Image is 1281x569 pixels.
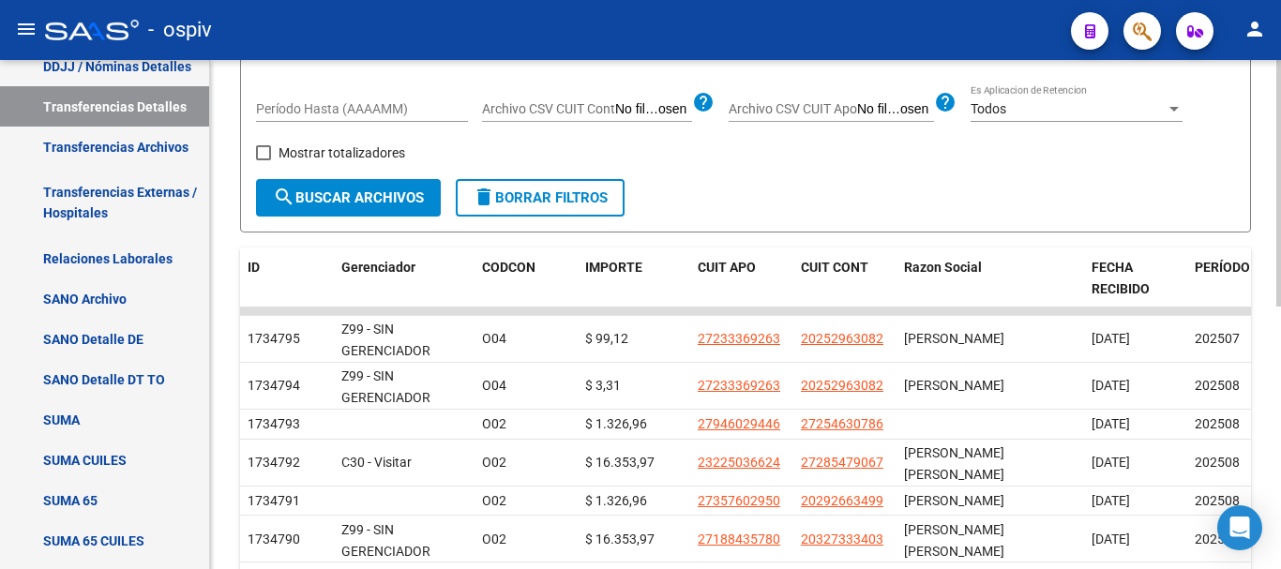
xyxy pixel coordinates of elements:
mat-icon: person [1243,18,1266,40]
span: Z99 - SIN GERENCIADOR [341,322,430,358]
span: 1734794 [248,378,300,393]
span: O02 [482,455,506,470]
span: 1734791 [248,493,300,508]
span: O04 [482,378,506,393]
span: PERÍODO [1195,260,1250,275]
span: Z99 - SIN GERENCIADOR [341,368,430,405]
span: ID [248,260,260,275]
span: 20327333403 [801,532,883,547]
datatable-header-cell: ID [240,247,334,309]
datatable-header-cell: CODCON [475,247,540,309]
span: Archivo CSV CUIT Apo [729,101,857,116]
span: 27233369263 [698,378,780,393]
span: 23225036624 [698,455,780,470]
span: 27188435780 [698,532,780,547]
span: Mostrar totalizadores [279,142,405,164]
datatable-header-cell: FECHA RECIBIDO [1084,247,1187,309]
span: 202508 [1195,378,1240,393]
span: IMPORTE [585,260,642,275]
span: O04 [482,331,506,346]
span: Archivo CSV CUIT Cont [482,101,615,116]
span: [PERSON_NAME] [904,493,1004,508]
span: Borrar Filtros [473,189,608,206]
span: Buscar Archivos [273,189,424,206]
span: CUIT CONT [801,260,868,275]
span: [PERSON_NAME] [PERSON_NAME] [904,522,1004,559]
span: - ospiv [148,9,212,51]
span: [DATE] [1092,455,1130,470]
span: [DATE] [1092,493,1130,508]
mat-icon: delete [473,186,495,208]
span: $ 1.326,96 [585,416,647,431]
div: Open Intercom Messenger [1217,505,1262,550]
span: [PERSON_NAME] [904,378,1004,393]
span: [DATE] [1092,378,1130,393]
mat-icon: help [692,91,715,113]
span: 202508 [1195,532,1240,547]
input: Archivo CSV CUIT Apo [857,101,934,118]
span: 1734792 [248,455,300,470]
span: 27254630786 [801,416,883,431]
span: $ 99,12 [585,331,628,346]
span: [PERSON_NAME] [PERSON_NAME] [904,445,1004,482]
span: 27285479067 [801,455,883,470]
span: [DATE] [1092,416,1130,431]
span: $ 3,31 [585,378,621,393]
datatable-header-cell: Gerenciador [334,247,475,309]
span: Razon Social [904,260,982,275]
datatable-header-cell: IMPORTE [578,247,690,309]
mat-icon: help [934,91,957,113]
span: 20252963082 [801,331,883,346]
span: 1734790 [248,532,300,547]
span: Gerenciador [341,260,415,275]
span: Z99 - SIN GERENCIADOR [341,522,430,559]
span: 27233369263 [698,331,780,346]
span: 27357602950 [698,493,780,508]
span: 20292663499 [801,493,883,508]
mat-icon: menu [15,18,38,40]
span: 202507 [1195,331,1240,346]
input: Archivo CSV CUIT Cont [615,101,692,118]
span: $ 16.353,97 [585,455,655,470]
datatable-header-cell: PERÍODO [1187,247,1262,309]
span: 202508 [1195,416,1240,431]
span: 1734795 [248,331,300,346]
span: FECHA RECIBIDO [1092,260,1150,296]
button: Borrar Filtros [456,179,625,217]
span: C30 - Visitar [341,455,412,470]
datatable-header-cell: CUIT APO [690,247,793,309]
span: CODCON [482,260,535,275]
span: O02 [482,532,506,547]
span: O02 [482,416,506,431]
datatable-header-cell: CUIT CONT [793,247,897,309]
span: 202508 [1195,493,1240,508]
span: Todos [971,101,1006,116]
span: [PERSON_NAME] [904,331,1004,346]
span: $ 1.326,96 [585,493,647,508]
span: 1734793 [248,416,300,431]
span: [DATE] [1092,532,1130,547]
datatable-header-cell: Razon Social [897,247,1084,309]
span: 27946029446 [698,416,780,431]
span: 20252963082 [801,378,883,393]
button: Buscar Archivos [256,179,441,217]
mat-icon: search [273,186,295,208]
span: 202508 [1195,455,1240,470]
span: CUIT APO [698,260,756,275]
span: [DATE] [1092,331,1130,346]
span: $ 16.353,97 [585,532,655,547]
span: O02 [482,493,506,508]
